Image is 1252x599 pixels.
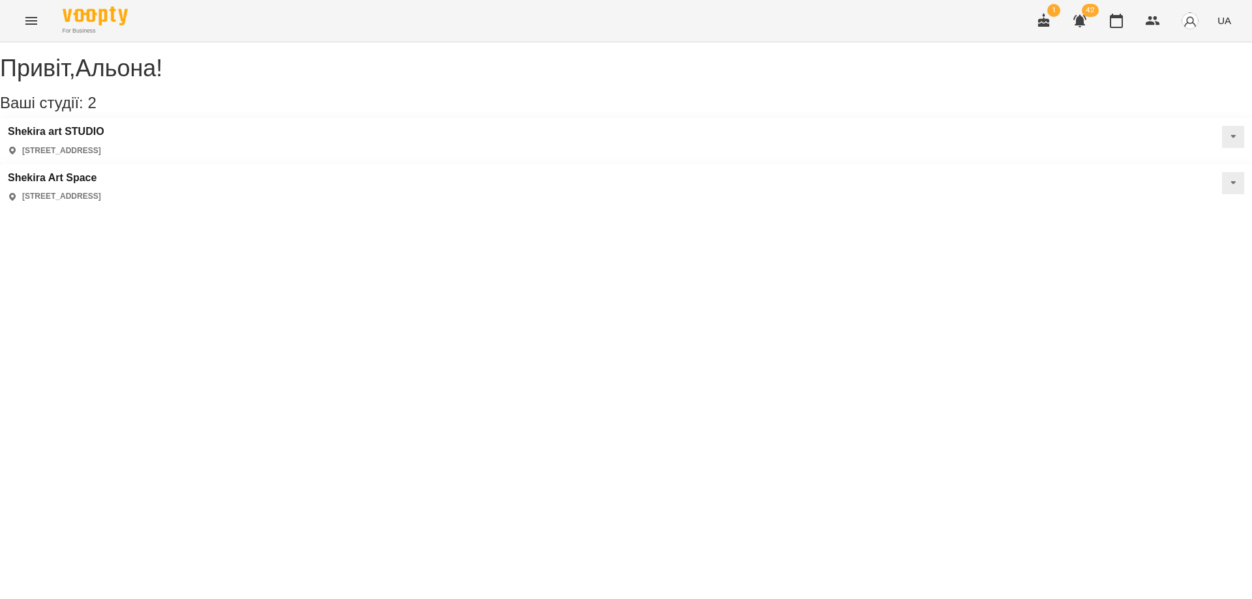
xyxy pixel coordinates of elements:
p: [STREET_ADDRESS] [22,191,101,202]
img: Voopty Logo [63,7,128,25]
a: Shekira art STUDIO [8,126,104,138]
span: 2 [87,94,96,111]
img: avatar_s.png [1181,12,1199,30]
span: UA [1217,14,1231,27]
a: Shekira Art Space [8,172,101,184]
span: 42 [1082,4,1099,17]
span: For Business [63,27,128,35]
span: 1 [1047,4,1060,17]
button: UA [1212,8,1236,33]
button: Menu [16,5,47,37]
p: [STREET_ADDRESS] [22,145,101,156]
